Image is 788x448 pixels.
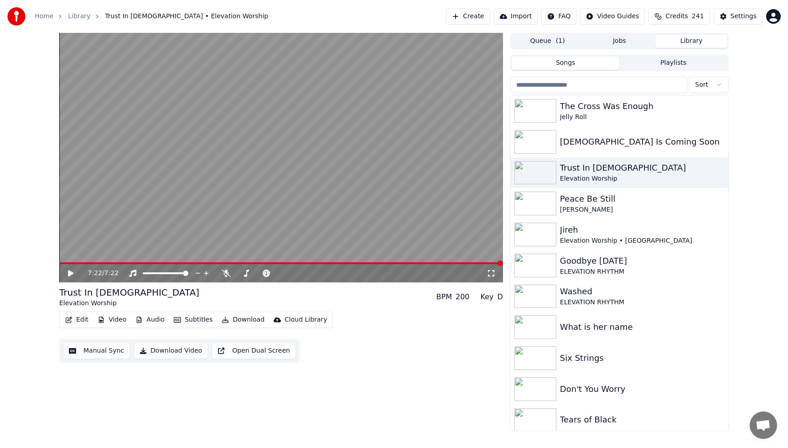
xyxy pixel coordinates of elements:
div: Elevation Worship [59,299,199,308]
button: Import [494,8,538,25]
button: Subtitles [170,313,216,326]
nav: breadcrumb [35,12,268,21]
button: Audio [132,313,168,326]
span: ( 1 ) [556,36,565,46]
div: Peace Be Still [560,193,725,205]
span: 241 [692,12,704,21]
button: Settings [714,8,762,25]
span: Credits [665,12,688,21]
div: Trust In [DEMOGRAPHIC_DATA] [59,286,199,299]
button: Credits241 [648,8,710,25]
div: / [88,269,110,278]
div: [DEMOGRAPHIC_DATA] Is Coming Soon [560,135,725,148]
div: ELEVATION RHYTHM [560,298,725,307]
div: What is her name [560,321,725,333]
a: Home [35,12,53,21]
button: Playlists [619,57,727,70]
button: Songs [512,57,620,70]
span: Sort [695,80,708,89]
div: Goodbye [DATE] [560,255,725,267]
div: Jelly Roll [560,113,725,122]
div: Jireh [560,224,725,236]
span: Trust In [DEMOGRAPHIC_DATA] • Elevation Worship [105,12,268,21]
button: Edit [62,313,92,326]
div: BPM [436,292,452,302]
button: Library [655,35,727,48]
div: Don't You Worry [560,383,725,396]
img: youka [7,7,26,26]
div: The Cross Was Enough [560,100,725,113]
button: Create [446,8,490,25]
button: Video [94,313,130,326]
a: Library [68,12,90,21]
div: Cloud Library [285,315,327,324]
div: D [498,292,503,302]
button: Open Dual Screen [212,343,296,359]
div: Elevation Worship • [GEOGRAPHIC_DATA] [560,236,725,245]
button: Manual Sync [63,343,130,359]
div: 200 [456,292,470,302]
div: Open chat [750,412,777,439]
div: Elevation Worship [560,174,725,183]
div: Trust In [DEMOGRAPHIC_DATA] [560,161,725,174]
button: FAQ [541,8,576,25]
button: Video Guides [580,8,645,25]
div: Six Strings [560,352,725,365]
button: Queue [512,35,584,48]
span: 7:22 [104,269,119,278]
div: Tears of Black [560,413,725,426]
div: ELEVATION RHYTHM [560,267,725,276]
button: Download Video [134,343,208,359]
button: Jobs [584,35,656,48]
div: Washed [560,285,725,298]
span: 7:22 [88,269,102,278]
div: [PERSON_NAME] [560,205,725,214]
div: Key [481,292,494,302]
div: Settings [731,12,757,21]
button: Download [218,313,268,326]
